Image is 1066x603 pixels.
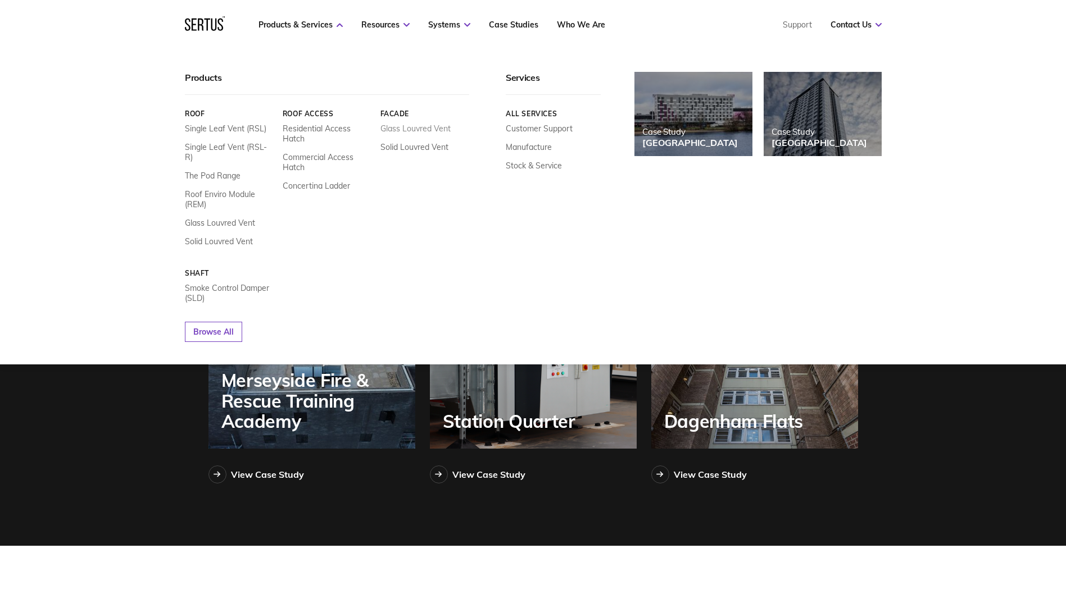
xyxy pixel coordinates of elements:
a: Manufacture [506,142,552,152]
a: Case Studies [489,20,538,30]
a: Single Leaf Vent (RSL-R) [185,142,274,162]
div: Dagenham Flats [664,411,809,431]
div: Station Quarter [443,411,581,431]
a: Contact Us [831,20,882,30]
a: Resources [361,20,410,30]
a: Who We Are [557,20,605,30]
a: Smoke Control Damper (SLD) [185,283,274,303]
a: Roof [185,109,274,118]
a: Commercial Access Hatch [282,152,371,172]
a: Concertina Ladder [282,181,350,191]
a: View Case Study [651,465,747,483]
a: The Pod Range [185,171,241,181]
div: View Case Study [231,469,304,480]
a: Roof Enviro Module (REM) [185,189,274,209]
div: Services [506,72,601,95]
div: View Case Study [674,469,747,480]
iframe: Chat Widget [864,473,1066,603]
a: Glass Louvred Vent [185,218,255,228]
div: Case Study [642,126,738,137]
a: Case Study[GEOGRAPHIC_DATA] [634,72,752,156]
a: Facade [380,109,469,118]
a: Glass Louvred Vent [380,124,450,134]
a: Single Leaf Vent (RSL) [185,124,266,134]
a: All services [506,109,601,118]
a: Case Study[GEOGRAPHIC_DATA] [764,72,882,156]
div: Case Study [772,126,867,137]
a: Shaft [185,269,274,277]
div: Merseyside Fire & Rescue Training Academy [221,370,415,431]
div: [GEOGRAPHIC_DATA] [772,137,867,148]
a: Customer Support [506,124,573,134]
div: View Case Study [452,469,525,480]
a: View Case Study [208,465,304,483]
a: Products & Services [258,20,343,30]
a: Support [783,20,812,30]
a: Residential Access Hatch [282,124,371,144]
div: [GEOGRAPHIC_DATA] [642,137,738,148]
a: Roof Access [282,109,371,118]
a: Solid Louvred Vent [185,236,253,246]
a: Systems [428,20,470,30]
a: View Case Study [430,465,525,483]
a: Stock & Service [506,161,562,171]
div: Products [185,72,469,95]
a: Solid Louvred Vent [380,142,448,152]
a: Browse All [185,322,242,342]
